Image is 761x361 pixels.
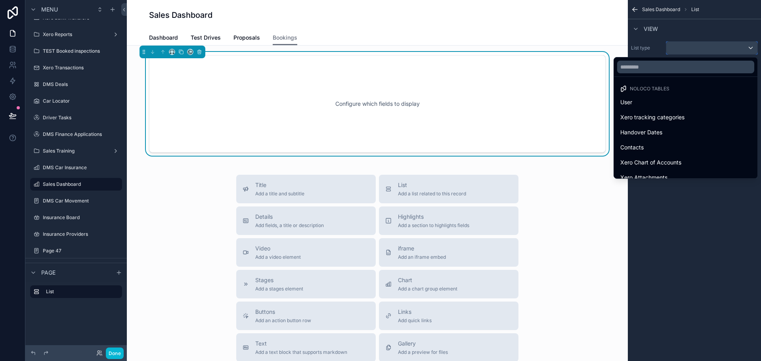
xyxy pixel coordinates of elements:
span: Xero Attachments [620,173,667,182]
span: Add a text block that supports markdown [255,349,347,355]
span: Add an action button row [255,317,311,324]
span: Add fields, a title or description [255,222,324,229]
span: Add an iframe embed [398,254,446,260]
span: Text [255,340,347,348]
span: Buttons [255,308,311,316]
span: Bookings [273,34,297,42]
a: Dashboard [149,31,178,46]
button: HighlightsAdd a section to highlights fields [379,206,518,235]
span: Handover Dates [620,128,662,137]
button: StagesAdd a stages element [236,270,376,298]
button: DetailsAdd fields, a title or description [236,206,376,235]
button: ListAdd a list related to this record [379,175,518,203]
span: Gallery [398,340,448,348]
span: List [398,181,466,189]
button: ChartAdd a chart group element [379,270,518,298]
span: Contacts [620,143,644,152]
span: Details [255,213,324,221]
span: Add a section to highlights fields [398,222,469,229]
span: Add a title and subtitle [255,191,304,197]
div: Configure which fields to display [162,68,593,139]
span: Xero Chart of Accounts [620,158,681,167]
span: Add a chart group element [398,286,457,292]
h1: Sales Dashboard [149,10,212,21]
a: Proposals [233,31,260,46]
a: Test Drives [191,31,221,46]
span: Xero tracking categories [620,113,685,122]
span: Add a preview for files [398,349,448,355]
span: Video [255,244,301,252]
span: Dashboard [149,34,178,42]
span: Proposals [233,34,260,42]
button: ButtonsAdd an action button row [236,302,376,330]
button: LinksAdd quick links [379,302,518,330]
span: Title [255,181,304,189]
span: Links [398,308,432,316]
span: Add a stages element [255,286,303,292]
span: iframe [398,244,446,252]
span: Add a video element [255,254,301,260]
span: Noloco tables [630,86,669,92]
span: Test Drives [191,34,221,42]
span: Stages [255,276,303,284]
a: Bookings [273,31,297,46]
button: VideoAdd a video element [236,238,376,267]
button: TitleAdd a title and subtitle [236,175,376,203]
span: User [620,97,632,107]
span: Add a list related to this record [398,191,466,197]
span: Chart [398,276,457,284]
button: iframeAdd an iframe embed [379,238,518,267]
span: Highlights [398,213,469,221]
span: Add quick links [398,317,432,324]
